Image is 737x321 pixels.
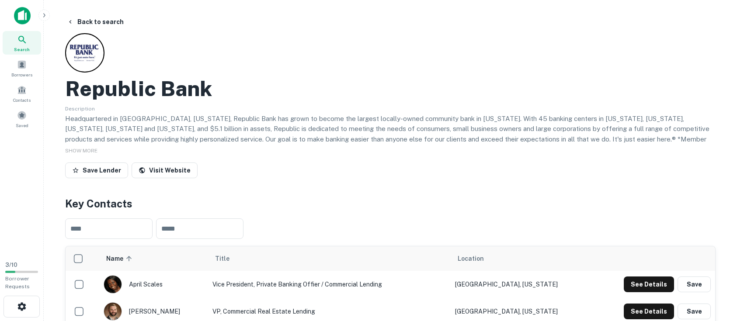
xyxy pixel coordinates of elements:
[99,246,208,271] th: Name
[65,76,212,101] h2: Republic Bank
[132,162,198,178] a: Visit Website
[63,14,127,30] button: Back to search
[3,56,41,80] a: Borrowers
[65,114,716,165] p: Headquartered in [GEOGRAPHIC_DATA], [US_STATE], Republic Bank has grown to become the largest loc...
[458,253,484,264] span: Location
[624,304,674,319] button: See Details
[65,148,97,154] span: SHOW MORE
[208,271,451,298] td: Vice President, Private Banking Offier / Commercial Lending
[3,31,41,55] a: Search
[693,251,737,293] iframe: Chat Widget
[5,262,17,268] span: 3 / 10
[65,162,128,178] button: Save Lender
[5,276,30,290] span: Borrower Requests
[104,275,204,293] div: april scales
[104,302,204,321] div: [PERSON_NAME]
[451,246,593,271] th: Location
[678,304,711,319] button: Save
[208,246,451,271] th: Title
[106,253,135,264] span: Name
[11,71,32,78] span: Borrowers
[65,106,95,112] span: Description
[3,82,41,105] a: Contacts
[14,7,31,24] img: capitalize-icon.png
[65,196,716,211] h4: Key Contacts
[14,46,30,53] span: Search
[104,303,122,320] img: 1572528938460
[451,271,593,298] td: [GEOGRAPHIC_DATA], [US_STATE]
[16,122,28,129] span: Saved
[104,276,122,293] img: 1526853160047
[3,107,41,131] a: Saved
[215,253,241,264] span: Title
[13,97,31,104] span: Contacts
[678,276,711,292] button: Save
[624,276,674,292] button: See Details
